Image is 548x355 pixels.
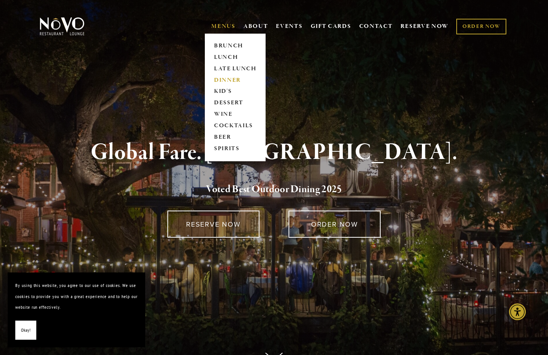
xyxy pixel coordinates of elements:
[211,143,259,155] a: SPIRITS
[311,19,351,34] a: GIFT CARDS
[243,23,268,30] a: ABOUT
[15,321,36,340] button: Okay!
[52,182,496,198] h2: 5
[509,303,526,320] div: Accessibility Menu
[276,23,302,30] a: EVENTS
[15,280,138,313] p: By using this website, you agree to our use of cookies. We use cookies to provide you with a grea...
[211,97,259,109] a: DESSERT
[289,211,381,238] a: ORDER NOW
[211,109,259,120] a: WINE
[8,272,145,347] section: Cookie banner
[359,19,393,34] a: CONTACT
[211,40,259,52] a: BRUNCH
[211,132,259,143] a: BEER
[400,19,449,34] a: RESERVE NOW
[206,183,337,197] a: Voted Best Outdoor Dining 202
[91,138,457,167] strong: Global Fare. [GEOGRAPHIC_DATA].
[211,23,235,30] a: MENUS
[211,86,259,97] a: KID'S
[211,63,259,75] a: LATE LUNCH
[211,120,259,132] a: COCKTAILS
[211,75,259,86] a: DINNER
[38,17,86,36] img: Novo Restaurant &amp; Lounge
[21,325,31,336] span: Okay!
[456,19,506,34] a: ORDER NOW
[211,52,259,63] a: LUNCH
[167,211,260,238] a: RESERVE NOW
